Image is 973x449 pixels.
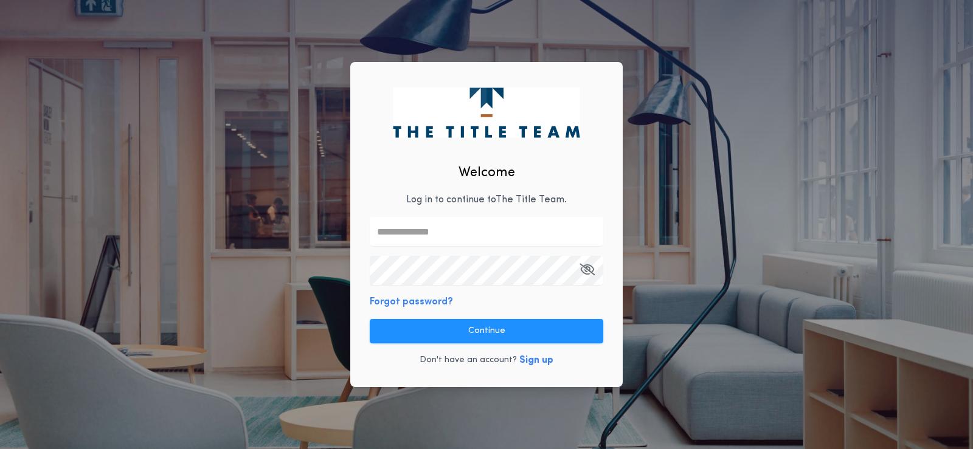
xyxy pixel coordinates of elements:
button: Forgot password? [370,295,453,309]
button: Sign up [519,353,553,368]
img: logo [393,87,580,137]
button: Continue [370,319,603,343]
p: Don't have an account? [420,354,517,366]
p: Log in to continue to The Title Team . [406,193,567,207]
h2: Welcome [459,163,515,183]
